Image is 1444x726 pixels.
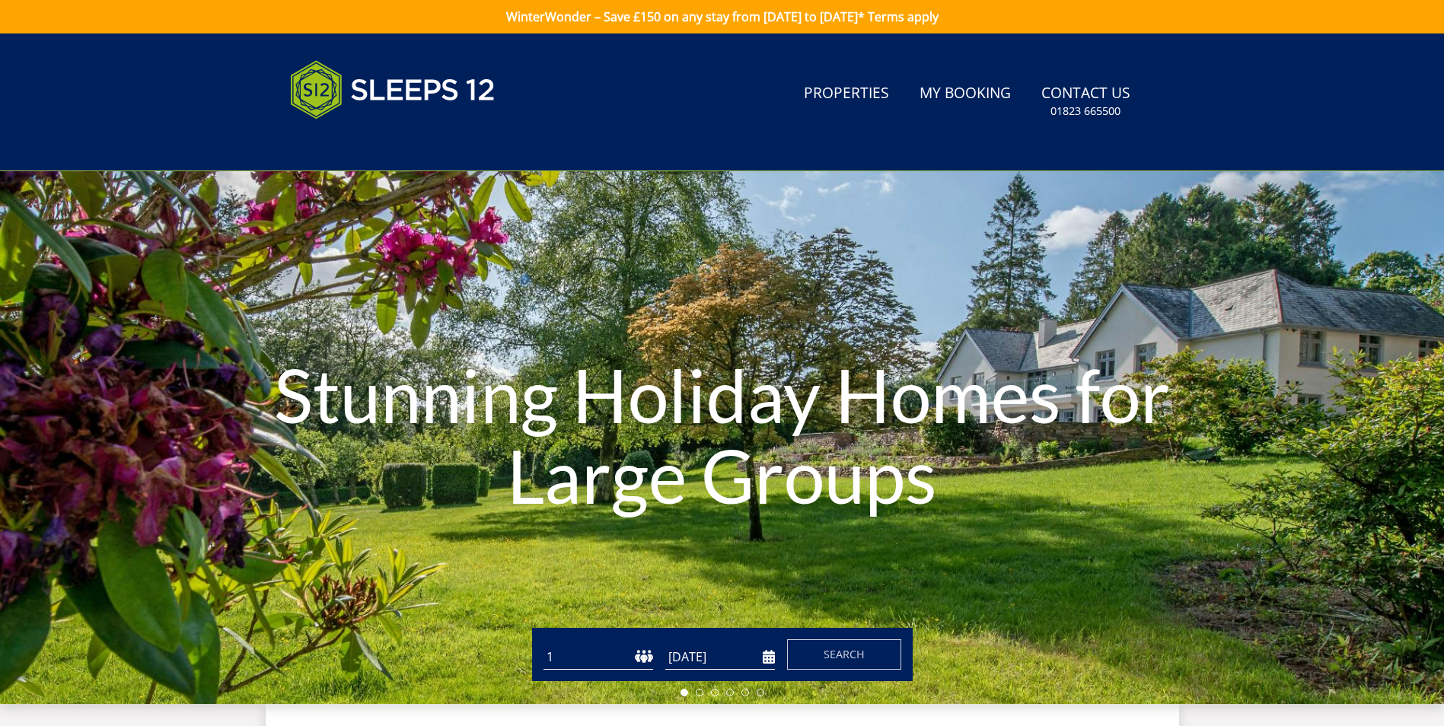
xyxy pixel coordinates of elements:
[913,77,1017,111] a: My Booking
[290,52,496,128] img: Sleeps 12
[1035,77,1136,126] a: Contact Us01823 665500
[665,645,775,670] input: Arrival Date
[217,324,1228,546] h1: Stunning Holiday Homes for Large Groups
[798,77,895,111] a: Properties
[1050,103,1120,119] small: 01823 665500
[824,647,865,661] span: Search
[787,639,901,670] button: Search
[282,137,442,150] iframe: Customer reviews powered by Trustpilot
